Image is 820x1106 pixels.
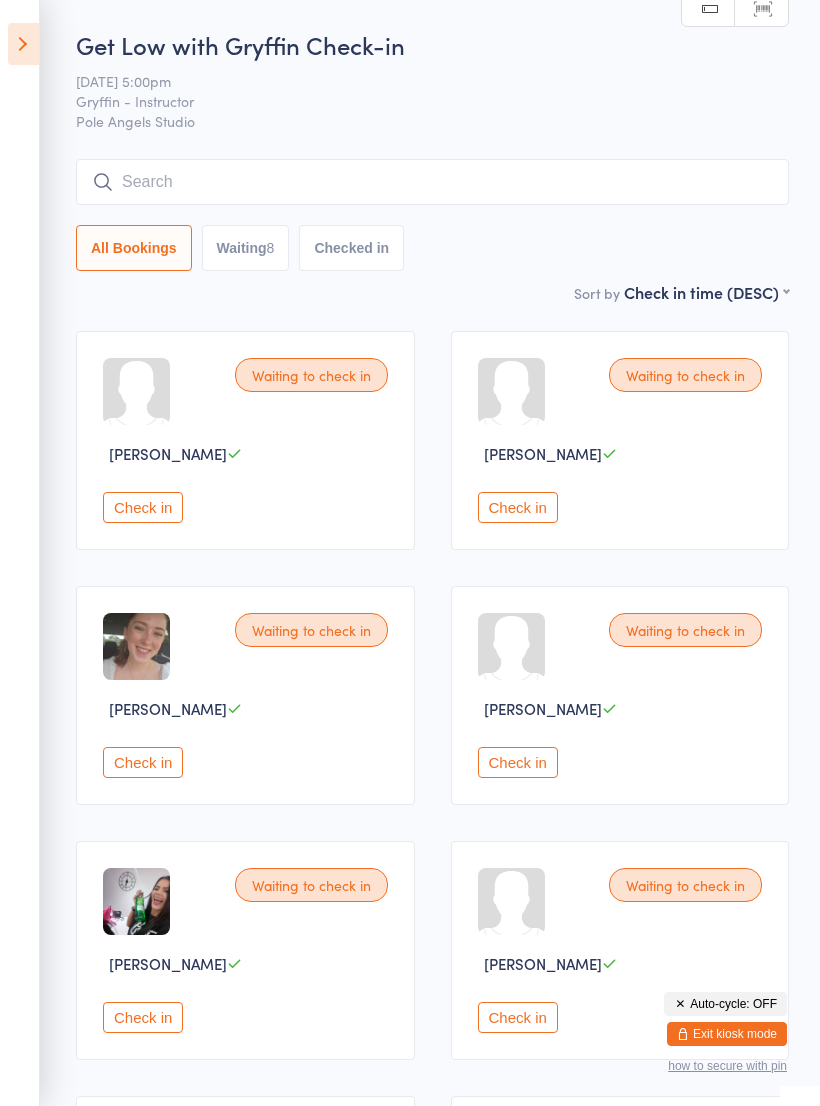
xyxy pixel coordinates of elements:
[484,698,602,719] span: [PERSON_NAME]
[267,240,275,256] div: 8
[609,358,762,392] div: Waiting to check in
[76,111,789,131] span: Pole Angels Studio
[103,868,170,935] img: image1751676379.png
[76,28,789,61] h2: Get Low with Gryffin Check-in
[667,1022,787,1046] button: Exit kiosk mode
[109,953,227,974] span: [PERSON_NAME]
[103,613,170,680] img: image1711958040.png
[235,358,388,392] div: Waiting to check in
[484,443,602,464] span: [PERSON_NAME]
[664,992,787,1016] button: Auto-cycle: OFF
[478,747,558,778] button: Check in
[202,225,290,271] button: Waiting8
[668,1059,787,1073] button: how to secure with pin
[103,492,183,523] button: Check in
[76,91,758,111] span: Gryffin - Instructor
[76,225,192,271] button: All Bookings
[103,747,183,778] button: Check in
[103,1002,183,1033] button: Check in
[609,868,762,902] div: Waiting to check in
[478,492,558,523] button: Check in
[484,953,602,974] span: [PERSON_NAME]
[76,71,758,91] span: [DATE] 5:00pm
[609,613,762,647] div: Waiting to check in
[76,159,789,205] input: Search
[624,281,789,303] div: Check in time (DESC)
[299,225,404,271] button: Checked in
[235,613,388,647] div: Waiting to check in
[235,868,388,902] div: Waiting to check in
[478,1002,558,1033] button: Check in
[109,443,227,464] span: [PERSON_NAME]
[109,698,227,719] span: [PERSON_NAME]
[574,283,620,303] label: Sort by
